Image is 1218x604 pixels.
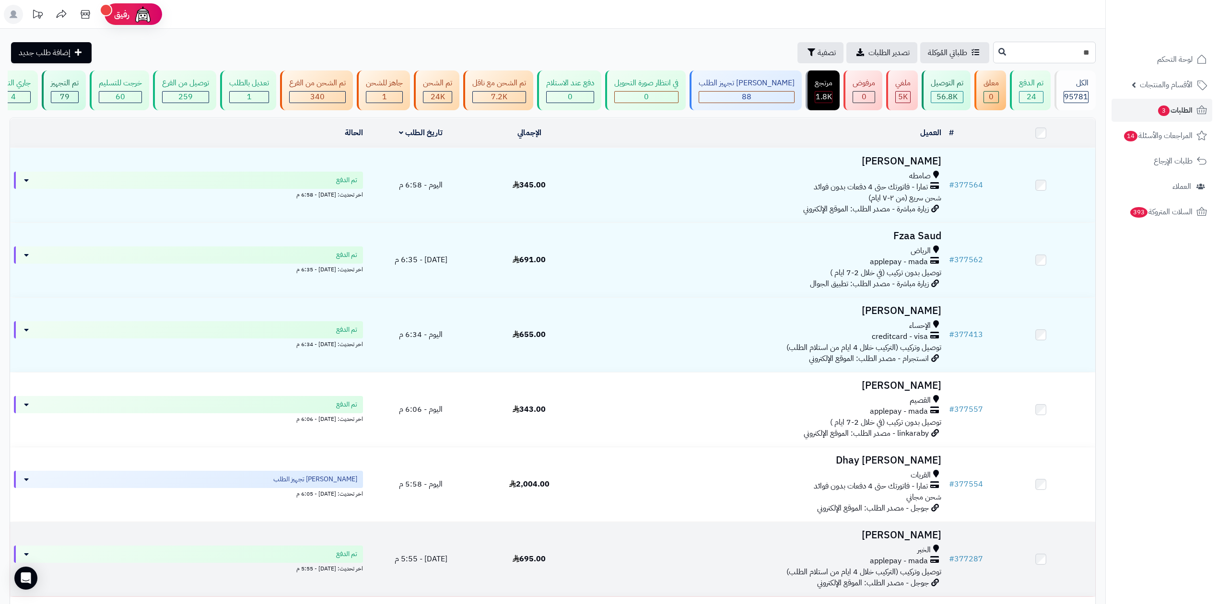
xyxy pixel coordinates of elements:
[699,92,794,103] div: 88
[99,78,142,89] div: خرجت للتسليم
[896,92,910,103] div: 4990
[163,92,209,103] div: 259
[336,400,357,409] span: تم الدفع
[818,47,836,58] span: تصفية
[1112,200,1212,223] a: السلات المتروكة393
[603,70,688,110] a: في انتظار صورة التحويل 0
[568,91,573,103] span: 0
[366,92,402,103] div: 1
[949,254,954,266] span: #
[517,127,541,139] a: الإجمالي
[804,428,929,439] span: linkaraby - مصدر الطلب: الموقع الإلكتروني
[99,92,141,103] div: 60
[1019,92,1043,103] div: 24
[797,42,843,63] button: تصفية
[14,264,363,274] div: اخر تحديث: [DATE] - 6:35 م
[247,91,252,103] span: 1
[786,566,941,578] span: توصيل وتركيب (التركيب خلال 4 ايام من استلام الطلب)
[862,91,867,103] span: 0
[804,70,842,110] a: مرتجع 1.8K
[278,70,355,110] a: تم الشحن من الفرع 340
[910,395,931,406] span: القصيم
[472,78,526,89] div: تم الشحن مع ناقل
[14,338,363,348] div: اخر تحديث: [DATE] - 6:34 م
[395,553,447,565] span: [DATE] - 5:55 م
[399,329,443,340] span: اليوم - 6:34 م
[786,342,941,353] span: توصيل وتركيب (التركيب خلال 4 ايام من استلام الطلب)
[289,78,346,89] div: تم الشحن من الفرع
[1124,131,1137,141] span: 14
[399,478,443,490] span: اليوم - 5:58 م
[949,553,983,565] a: #377287
[11,42,92,63] a: إضافة طلب جديد
[412,70,461,110] a: تم الشحن 24K
[868,47,910,58] span: تصدير الطلبات
[25,5,49,26] a: تحديثات المنصة
[817,577,929,589] span: جوجل - مصدر الطلب: الموقع الإلكتروني
[355,70,412,110] a: جاهز للشحن 1
[19,47,70,58] span: إضافة طلب جديد
[931,92,963,103] div: 56848
[949,127,954,139] a: #
[491,91,507,103] span: 7.2K
[114,9,129,20] span: رفيق
[931,78,963,89] div: تم التوصيل
[509,478,550,490] span: 2,004.00
[345,127,363,139] a: الحالة
[742,91,751,103] span: 88
[1112,99,1212,122] a: الطلبات3
[513,404,546,415] span: 343.00
[1154,154,1193,168] span: طلبات الإرجاع
[431,91,445,103] span: 24K
[399,404,443,415] span: اليوم - 6:06 م
[399,179,443,191] span: اليوم - 6:58 م
[1153,7,1209,27] img: logo-2.png
[937,91,958,103] span: 56.8K
[218,70,278,110] a: تعديل بالطلب 1
[917,545,931,556] span: الخبر
[803,203,929,215] span: زيارة مباشرة - مصدر الطلب: الموقع الإلكتروني
[546,78,594,89] div: دفع عند الاستلام
[949,478,954,490] span: #
[1112,124,1212,147] a: المراجعات والأسئلة14
[949,254,983,266] a: #377562
[535,70,603,110] a: دفع عند الاستلام 0
[399,127,443,139] a: تاريخ الطلب
[868,192,941,204] span: شحن سريع (من ٢-٧ ايام)
[587,231,941,242] h3: Fzaa Saud
[909,320,931,331] span: الإحساء
[1140,78,1193,92] span: الأقسام والمنتجات
[366,78,403,89] div: جاهز للشحن
[815,78,832,89] div: مرتجع
[872,331,928,342] span: creditcard - visa
[151,70,218,110] a: توصيل من الفرع 259
[1112,175,1212,198] a: العملاء
[1123,129,1193,142] span: المراجعات والأسئلة
[310,91,325,103] span: 340
[949,179,954,191] span: #
[461,70,535,110] a: تم الشحن مع ناقل 7.2K
[1064,78,1089,89] div: الكل
[587,156,941,167] h3: [PERSON_NAME]
[336,549,357,559] span: تم الدفع
[1008,70,1053,110] a: تم الدفع 24
[14,189,363,199] div: اخر تحديث: [DATE] - 6:58 م
[949,329,954,340] span: #
[895,78,911,89] div: ملغي
[230,92,269,103] div: 1
[162,78,209,89] div: توصيل من الفرع
[830,267,941,279] span: توصيل بدون تركيب (في خلال 2-7 ايام )
[1112,150,1212,173] a: طلبات الإرجاع
[547,92,594,103] div: 0
[814,182,928,193] span: تمارا - فاتورتك حتى 4 دفعات بدون فوائد
[14,563,363,573] div: اخر تحديث: [DATE] - 5:55 م
[949,179,983,191] a: #377564
[1053,70,1098,110] a: الكل95781
[229,78,269,89] div: تعديل بالطلب
[423,92,452,103] div: 24039
[699,78,795,89] div: [PERSON_NAME] تجهيز الطلب
[14,488,363,498] div: اخر تحديث: [DATE] - 6:05 م
[884,70,920,110] a: ملغي 5K
[116,91,125,103] span: 60
[984,78,999,89] div: معلق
